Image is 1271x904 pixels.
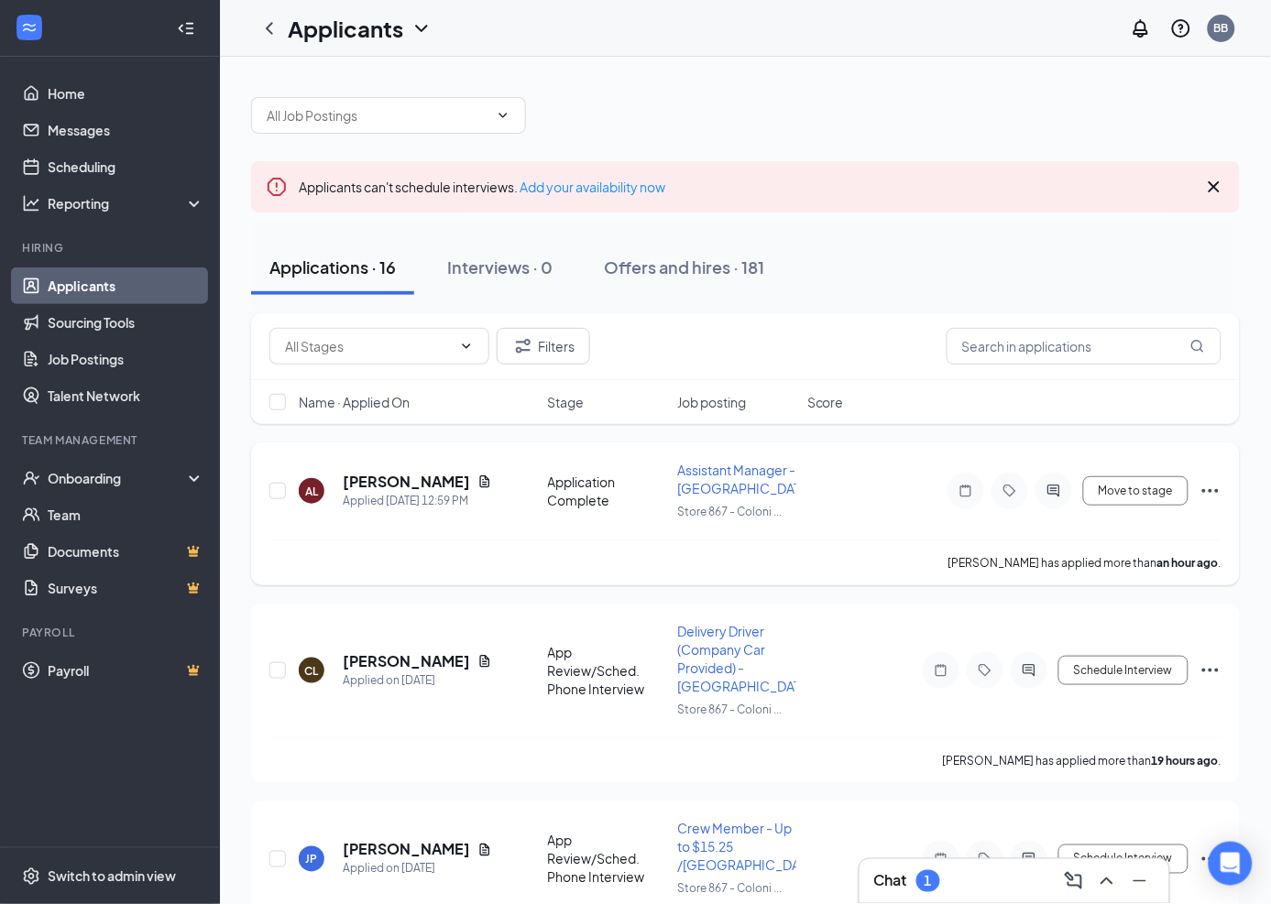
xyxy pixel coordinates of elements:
p: [PERSON_NAME] has applied more than . [943,753,1222,768]
span: Score [807,393,844,411]
svg: Filter [512,335,534,357]
svg: Minimize [1129,870,1151,892]
svg: ChevronDown [411,17,433,39]
a: Applicants [48,267,204,304]
svg: Collapse [177,19,195,38]
svg: Analysis [22,194,40,212]
div: Interviews · 0 [447,256,553,278]
input: Search in applications [947,328,1222,365]
svg: Note [930,852,952,866]
h5: [PERSON_NAME] [343,840,470,860]
svg: Document [477,474,492,489]
div: Applied on [DATE] [343,671,492,690]
div: Reporting [48,194,205,212]
button: Schedule Interview [1058,844,1189,874]
div: CL [305,663,319,679]
a: Add your availability now [520,179,665,195]
div: Team Management [22,432,201,448]
button: ChevronUp [1092,866,1122,896]
svg: ChevronLeft [258,17,280,39]
a: PayrollCrown [48,652,204,689]
div: JP [306,852,318,867]
svg: ComposeMessage [1063,870,1085,892]
a: SurveysCrown [48,570,204,606]
svg: Settings [22,867,40,886]
svg: Ellipses [1200,480,1222,502]
svg: WorkstreamLogo [20,18,38,37]
div: Payroll [22,625,201,640]
svg: Document [477,843,492,857]
svg: Note [955,484,977,498]
svg: Notifications [1130,17,1152,39]
svg: ActiveChat [1043,484,1065,498]
b: an hour ago [1157,556,1219,570]
div: Hiring [22,240,201,256]
svg: QuestionInfo [1170,17,1192,39]
a: Scheduling [48,148,204,185]
svg: Tag [974,663,996,678]
svg: ChevronDown [459,339,474,354]
div: Applied [DATE] 12:59 PM [343,492,492,510]
svg: Ellipses [1200,848,1222,870]
h1: Applicants [288,13,403,44]
p: [PERSON_NAME] has applied more than . [948,555,1222,571]
svg: ActiveChat [1018,663,1040,678]
svg: Ellipses [1200,659,1222,681]
input: All Job Postings [267,105,488,125]
button: Schedule Interview [1058,656,1189,685]
a: Team [48,496,204,533]
b: 19 hours ago [1152,754,1219,768]
svg: Document [477,654,492,669]
svg: Error [266,176,288,198]
svg: Note [930,663,952,678]
a: Messages [48,112,204,148]
button: Filter Filters [497,328,590,365]
h5: [PERSON_NAME] [343,651,470,671]
svg: ActiveChat [1018,852,1040,866]
svg: UserCheck [22,469,40,487]
div: App Review/Sched. Phone Interview [548,643,667,698]
span: Job posting [677,393,746,411]
div: 1 [925,874,932,889]
span: Stage [548,393,585,411]
svg: Tag [974,852,996,866]
div: Applications · 16 [269,256,396,278]
h5: [PERSON_NAME] [343,472,470,492]
div: Switch to admin view [48,867,176,886]
input: All Stages [285,336,452,356]
span: Store 867 - Coloni ... [677,882,782,896]
a: DocumentsCrown [48,533,204,570]
div: App Review/Sched. Phone Interview [548,832,667,887]
span: Store 867 - Coloni ... [677,505,782,518]
div: Applied on [DATE] [343,860,492,878]
div: AL [305,484,318,499]
div: BB [1214,20,1229,36]
svg: MagnifyingGlass [1190,339,1205,354]
a: Sourcing Tools [48,304,204,341]
span: Applicants can't schedule interviews. [299,179,665,195]
span: Assistant Manager - [GEOGRAPHIC_DATA] [677,462,811,496]
span: Store 867 - Coloni ... [677,703,782,716]
div: Application Complete [548,473,667,509]
svg: Tag [999,484,1021,498]
div: Open Intercom Messenger [1209,842,1253,886]
div: Onboarding [48,469,189,487]
span: Crew Member - Up to $15.25 /[GEOGRAPHIC_DATA] [677,821,816,874]
svg: ChevronDown [496,108,510,123]
svg: ChevronUp [1096,870,1118,892]
button: Move to stage [1083,476,1189,506]
a: Job Postings [48,341,204,377]
h3: Chat [874,871,907,891]
svg: Cross [1203,176,1225,198]
div: Offers and hires · 181 [604,256,764,278]
span: Delivery Driver (Company Car Provided) - [GEOGRAPHIC_DATA] [677,623,811,694]
span: Name · Applied On [299,393,410,411]
a: Talent Network [48,377,204,414]
button: Minimize [1125,866,1155,896]
button: ComposeMessage [1059,866,1089,896]
a: Home [48,75,204,112]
